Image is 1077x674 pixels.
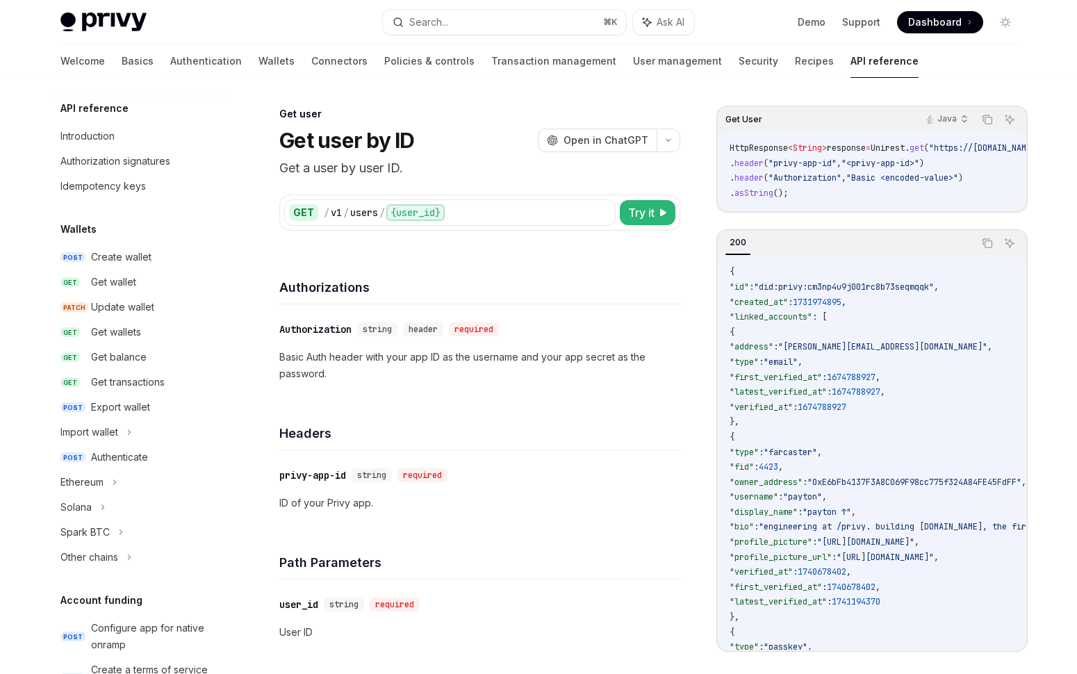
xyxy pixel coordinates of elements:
[60,352,80,363] span: GET
[49,616,227,657] a: POSTConfigure app for native onramp
[730,477,803,488] span: "owner_address"
[60,100,129,117] h5: API reference
[937,113,957,124] p: Java
[730,491,778,502] span: "username"
[759,461,778,472] span: 4423
[837,158,841,169] span: ,
[350,206,378,220] div: users
[734,158,764,169] span: header
[725,114,762,125] span: Get User
[812,536,817,548] span: :
[734,188,773,199] span: asString
[386,204,445,221] div: {user_id}
[749,281,754,293] span: :
[778,341,987,352] span: "[PERSON_NAME][EMAIL_ADDRESS][DOMAIN_NAME]"
[875,372,880,383] span: ,
[324,206,329,220] div: /
[807,641,812,652] span: ,
[730,311,812,322] span: "linked_accounts"
[730,552,832,563] span: "profile_picture_url"
[491,44,616,78] a: Transaction management
[841,158,919,169] span: "<privy-app-id>"
[795,44,834,78] a: Recipes
[768,172,841,183] span: "Authorization"
[730,521,754,532] span: "bio"
[832,552,837,563] span: :
[49,345,227,370] a: GETGet balance
[60,277,80,288] span: GET
[778,461,783,472] span: ,
[357,470,386,481] span: string
[60,327,80,338] span: GET
[846,172,958,183] span: "Basic <encoded-value>"
[730,431,734,443] span: {
[917,108,974,131] button: Java
[60,178,146,195] div: Idempotency keys
[730,188,734,199] span: .
[91,449,148,466] div: Authenticate
[832,596,880,607] span: 1741194370
[538,129,657,152] button: Open in ChatGPT
[803,477,807,488] span: :
[60,153,170,170] div: Authorization signatures
[827,582,875,593] span: 1740678402
[60,128,115,145] div: Introduction
[822,142,827,154] span: >
[880,386,885,397] span: ,
[798,507,803,518] span: :
[379,206,385,220] div: /
[170,44,242,78] a: Authentication
[279,495,680,511] p: ID of your Privy app.
[822,491,827,502] span: ,
[91,274,136,290] div: Get wallet
[49,245,227,270] a: POSTCreate wallet
[754,281,934,293] span: "did:privy:cm3np4u9j001rc8b73seqmqqk"
[783,491,822,502] span: "payton"
[764,158,768,169] span: (
[730,536,812,548] span: "profile_picture"
[279,424,680,443] h4: Headers
[807,477,1021,488] span: "0xE6bFb4137F3A8C069F98cc775f324A84FE45FdFF"
[730,297,788,308] span: "created_at"
[730,641,759,652] span: "type"
[657,15,684,29] span: Ask AI
[603,17,618,28] span: ⌘ K
[850,44,919,78] a: API reference
[798,566,846,577] span: 1740678402
[978,234,996,252] button: Copy the contents from the code block
[279,322,352,336] div: Authorization
[934,552,939,563] span: ,
[370,598,420,611] div: required
[768,158,837,169] span: "privy-app-id"
[827,372,875,383] span: 1674788927
[628,204,655,221] span: Try it
[905,142,910,154] span: .
[851,507,856,518] span: ,
[279,598,318,611] div: user_id
[60,549,118,566] div: Other chains
[633,10,694,35] button: Ask AI
[773,188,788,199] span: ();
[822,372,827,383] span: :
[798,15,825,29] a: Demo
[987,341,992,352] span: ,
[564,133,648,147] span: Open in ChatGPT
[60,499,92,516] div: Solana
[730,341,773,352] span: "address"
[49,149,227,174] a: Authorization signatures
[60,44,105,78] a: Welcome
[841,172,846,183] span: ,
[793,566,798,577] span: :
[730,266,734,277] span: {
[730,627,734,638] span: {
[279,128,415,153] h1: Get user by ID
[279,107,680,121] div: Get user
[827,142,866,154] span: response
[279,158,680,178] p: Get a user by user ID.
[60,402,85,413] span: POST
[803,507,851,518] span: "payton ↑"
[409,324,438,335] span: header
[914,536,919,548] span: ,
[730,447,759,458] span: "type"
[871,142,905,154] span: Unirest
